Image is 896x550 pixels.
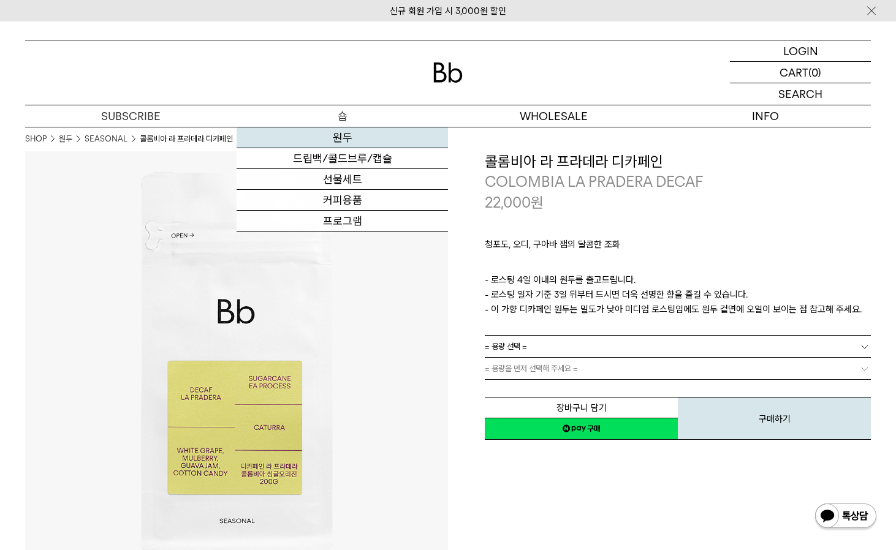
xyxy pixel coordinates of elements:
a: 드립백/콜드브루/캡슐 [237,148,448,169]
a: 프로그램 [237,211,448,232]
p: (0) [808,62,821,83]
a: 원두 [59,133,72,145]
a: SEASONAL [85,133,127,145]
p: CART [780,62,808,83]
a: LOGIN [730,40,871,62]
span: = 용량을 먼저 선택해 주세요 = [485,358,578,379]
p: - 로스팅 4일 이내의 원두를 출고드립니다. - 로스팅 일자 기준 3일 뒤부터 드시면 더욱 선명한 향을 즐길 수 있습니다. - 이 가향 디카페인 원두는 밀도가 낮아 미디엄 로... [485,273,871,317]
a: 원두 [237,127,448,148]
img: 로고 [433,62,463,83]
p: ㅤ [485,258,871,273]
p: LOGIN [783,40,818,61]
h3: 콜롬비아 라 프라데라 디카페인 [485,151,871,172]
a: SHOP [25,133,47,145]
a: 새창 [485,418,678,440]
p: 청포도, 오디, 구아바 잼의 달콤한 조화 [485,237,871,258]
p: WHOLESALE [448,105,659,127]
p: INFO [659,105,871,127]
a: 숍 [237,105,448,127]
span: = 용량 선택 = [485,336,527,357]
a: 신규 회원 가입 시 3,000원 할인 [390,6,506,17]
button: 구매하기 [678,397,871,440]
a: 커피용품 [237,190,448,211]
p: SEARCH [778,83,822,105]
button: 장바구니 담기 [485,397,678,418]
li: 콜롬비아 라 프라데라 디카페인 [140,133,233,145]
p: 22,000 [485,192,544,213]
span: 원 [531,194,544,211]
img: 카카오톡 채널 1:1 채팅 버튼 [814,502,878,532]
a: 선물세트 [237,169,448,190]
p: COLOMBIA LA PRADERA DECAF [485,171,871,192]
a: CART (0) [730,62,871,83]
a: SUBSCRIBE [25,105,237,127]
